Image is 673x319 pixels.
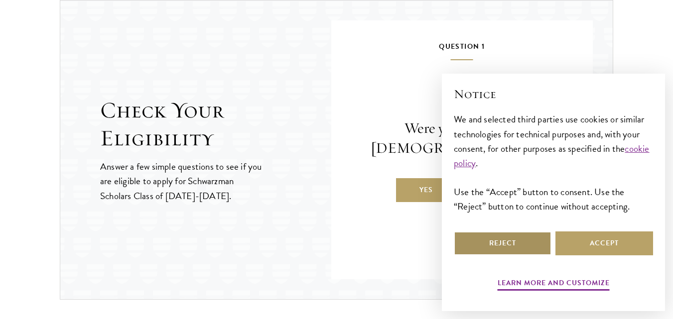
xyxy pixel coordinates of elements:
h5: Question 1 [361,40,563,60]
button: Learn more and customize [498,277,610,292]
button: Reject [454,231,551,255]
div: We and selected third parties use cookies or similar technologies for technical purposes and, wit... [454,112,653,213]
h2: Notice [454,86,653,103]
a: cookie policy [454,141,650,170]
p: Were you born after [DEMOGRAPHIC_DATA]? [361,118,563,158]
label: Yes [396,178,456,202]
h2: Check Your Eligibility [100,97,331,152]
button: Accept [555,231,653,255]
p: Answer a few simple questions to see if you are eligible to apply for Schwarzman Scholars Class o... [100,159,263,203]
